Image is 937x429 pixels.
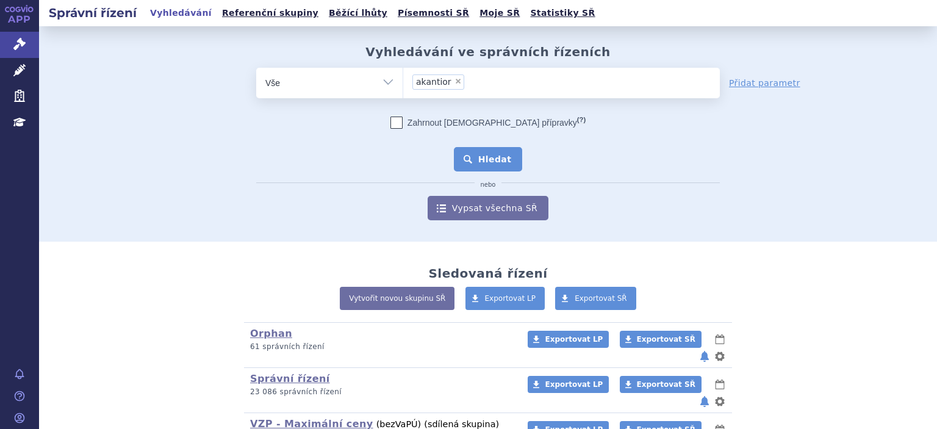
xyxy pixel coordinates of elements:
button: nastavení [714,349,726,364]
span: VaPÚ [395,419,418,429]
button: nastavení [714,394,726,409]
a: Vypsat všechna SŘ [428,196,548,220]
button: Hledat [454,147,523,171]
span: Exportovat LP [485,294,536,303]
button: lhůty [714,377,726,392]
a: Orphan [250,328,292,339]
span: Exportovat SŘ [637,380,695,389]
a: Statistiky SŘ [526,5,598,21]
h2: Správní řízení [39,4,146,21]
button: notifikace [698,349,711,364]
a: Vyhledávání [146,5,215,21]
a: Referenční skupiny [218,5,322,21]
a: Moje SŘ [476,5,523,21]
span: Exportovat SŘ [575,294,627,303]
a: Exportovat SŘ [555,287,636,310]
span: × [454,78,462,85]
label: Zahrnout [DEMOGRAPHIC_DATA] přípravky [390,117,586,129]
a: Správní řízení [250,373,330,384]
a: Vytvořit novou skupinu SŘ [340,287,454,310]
p: 61 správních řízení [250,342,512,352]
h2: Vyhledávání ve správních řízeních [365,45,611,59]
span: Exportovat LP [545,335,603,344]
span: (sdílená skupina) [424,419,499,429]
p: 23 086 správních řízení [250,387,512,397]
span: Exportovat SŘ [637,335,695,344]
i: nebo [475,181,502,189]
a: Exportovat SŘ [620,376,702,393]
input: akantior [468,74,526,89]
span: (bez ) [376,419,422,429]
a: Exportovat LP [528,376,609,393]
button: notifikace [698,394,711,409]
a: Písemnosti SŘ [394,5,473,21]
a: Přidat parametr [729,77,800,89]
a: Běžící lhůty [325,5,391,21]
span: akantior [416,78,451,86]
a: Exportovat LP [465,287,545,310]
a: Exportovat SŘ [620,331,702,348]
abbr: (?) [577,116,586,124]
a: Exportovat LP [528,331,609,348]
span: Exportovat LP [545,380,603,389]
button: lhůty [714,332,726,347]
h2: Sledovaná řízení [428,266,547,281]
